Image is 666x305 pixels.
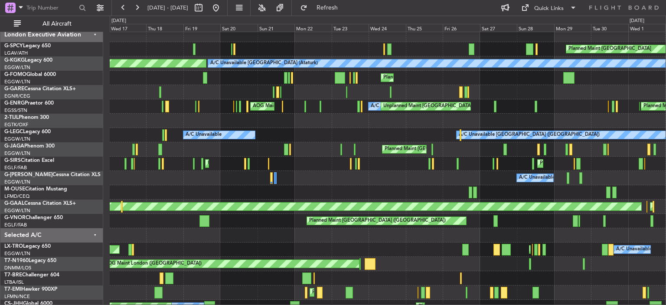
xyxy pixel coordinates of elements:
a: M-OUSECitation Mustang [4,187,67,192]
div: Wed 1 [628,24,666,32]
span: G-LEGC [4,129,23,134]
a: G-GAALCessna Citation XLS+ [4,201,76,206]
div: AOG Maint London ([GEOGRAPHIC_DATA]) [104,257,202,270]
span: G-SPCY [4,43,23,49]
button: Refresh [296,1,348,15]
div: Tue 23 [332,24,369,32]
a: G-SPCYLegacy 650 [4,43,51,49]
div: Wed 24 [369,24,406,32]
a: G-SIRSCitation Excel [4,158,54,163]
a: EGGW/LTN [4,179,30,185]
div: [DATE] [630,17,644,25]
div: Mon 29 [554,24,591,32]
a: EGLF/FAB [4,222,27,228]
div: Planned Maint [GEOGRAPHIC_DATA] [312,286,395,299]
div: Mon 22 [294,24,332,32]
a: DNMM/LOS [4,265,31,271]
span: G-GAAL [4,201,24,206]
div: AOG Maint London ([GEOGRAPHIC_DATA]) [253,100,350,113]
span: All Aircraft [23,21,91,27]
div: [DATE] [111,17,126,25]
span: G-JAGA [4,144,24,149]
button: Quick Links [517,1,581,15]
div: Planned Maint [GEOGRAPHIC_DATA] ([GEOGRAPHIC_DATA]) [385,143,521,156]
div: Planned Maint [GEOGRAPHIC_DATA] ([GEOGRAPHIC_DATA]) [309,214,446,227]
a: EGGW/LTN [4,79,30,85]
a: G-FOMOGlobal 6000 [4,72,56,77]
a: G-VNORChallenger 650 [4,215,63,220]
a: EGLF/FAB [4,164,27,171]
a: G-KGKGLegacy 600 [4,58,52,63]
div: Unplanned Maint [GEOGRAPHIC_DATA] ([GEOGRAPHIC_DATA]) [383,100,526,113]
div: Unplanned Maint [GEOGRAPHIC_DATA] ([GEOGRAPHIC_DATA]) [208,157,350,170]
span: LX-TRO [4,244,23,249]
a: 2-TIJLPhenom 300 [4,115,49,120]
a: T7-BREChallenger 604 [4,272,59,278]
span: G-SIRS [4,158,21,163]
div: A/C Unavailable [371,100,407,113]
a: T7-EMIHawker 900XP [4,287,57,292]
a: LGAV/ATH [4,50,28,56]
a: EGGW/LTN [4,150,30,157]
span: T7-N1960 [4,258,29,263]
div: Tue 30 [591,24,628,32]
div: Sat 20 [220,24,258,32]
span: G-KGKG [4,58,25,63]
div: A/C Unavailable [GEOGRAPHIC_DATA] (Ataturk) [210,57,318,70]
span: G-VNOR [4,215,26,220]
a: G-LEGCLegacy 600 [4,129,51,134]
span: 2-TIJL [4,115,19,120]
div: Thu 25 [406,24,443,32]
div: A/C Unavailable [GEOGRAPHIC_DATA] ([GEOGRAPHIC_DATA]) [459,128,600,141]
div: A/C Unavailable [616,243,652,256]
span: [DATE] - [DATE] [147,4,188,12]
span: G-ENRG [4,101,25,106]
a: EGGW/LTN [4,64,30,71]
div: Sat 27 [480,24,517,32]
a: LX-TROLegacy 650 [4,244,51,249]
div: Sun 28 [517,24,554,32]
input: Trip Number [26,1,76,14]
a: EGGW/LTN [4,136,30,142]
a: LTBA/ISL [4,279,24,285]
div: Planned Maint [GEOGRAPHIC_DATA] [568,43,651,56]
div: Fri 19 [183,24,221,32]
div: Quick Links [534,4,564,13]
span: G-GARE [4,86,24,92]
div: Wed 17 [109,24,147,32]
a: LFMN/NCE [4,293,30,300]
a: EGGW/LTN [4,207,30,214]
div: Planned Maint [GEOGRAPHIC_DATA] ([GEOGRAPHIC_DATA]) [383,71,520,84]
a: EGGW/LTN [4,250,30,257]
a: EGSS/STN [4,107,27,114]
div: A/C Unavailable [186,128,222,141]
div: A/C Unavailable [519,171,555,184]
a: G-ENRGPraetor 600 [4,101,54,106]
span: G-FOMO [4,72,26,77]
span: T7-BRE [4,272,22,278]
a: LFMD/CEQ [4,193,29,200]
button: All Aircraft [10,17,94,31]
div: Fri 26 [443,24,480,32]
a: G-GARECessna Citation XLS+ [4,86,76,92]
span: G-[PERSON_NAME] [4,172,52,177]
a: G-[PERSON_NAME]Cessna Citation XLS [4,172,101,177]
div: Sun 21 [258,24,295,32]
a: T7-N1960Legacy 650 [4,258,56,263]
a: EGTK/OXF [4,121,28,128]
span: T7-EMI [4,287,21,292]
a: G-JAGAPhenom 300 [4,144,55,149]
span: Refresh [309,5,346,11]
div: Thu 18 [146,24,183,32]
span: M-OUSE [4,187,25,192]
a: EGNR/CEG [4,93,30,99]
